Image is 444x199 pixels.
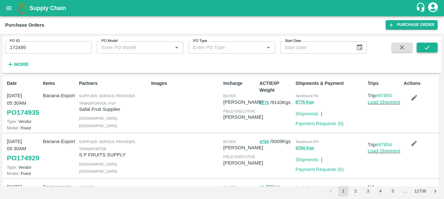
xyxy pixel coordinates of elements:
p: Partners [79,80,148,87]
p: Vendor [7,164,40,170]
p: Fixed [7,170,40,177]
input: Enter PO Type [191,43,254,52]
p: Banana Export [43,92,77,99]
p: [PERSON_NAME] [223,159,263,166]
button: page 1 [338,186,348,196]
span: field executive [223,109,255,113]
button: 8775 [259,99,269,107]
a: Payment Requests (0) [296,121,344,126]
p: Trip [368,92,401,99]
span: [GEOGRAPHIC_DATA] , [GEOGRAPHIC_DATA] [79,116,118,127]
span: buyer [223,140,236,144]
a: #87854 [376,142,392,147]
p: Banana Export [43,138,77,145]
b: Supply Chain [29,5,66,11]
button: Go to page 4 [375,186,386,196]
button: More [5,59,30,70]
button: open drawer [1,1,16,16]
span: FruitX Ozar Mandi [296,185,325,189]
p: Vendor [7,118,40,125]
p: [DATE] 05:30AM [7,183,40,198]
a: #87855 [376,93,392,98]
span: field executive [223,155,255,159]
a: Supply Chain [29,4,416,13]
p: / 89 Kgs [259,183,293,191]
span: buyer [223,94,236,98]
a: Load Shipment [368,99,400,105]
button: 8775 Kgs [296,99,314,106]
button: 4784 Kgs [296,144,314,152]
span: Model: [7,171,19,176]
p: / 5009 Kgs [259,138,293,145]
span: Supplier, Service Provider, Transporter [79,140,136,151]
button: 4784 [259,138,269,146]
a: Load Shipment [368,148,400,153]
nav: pagination navigation [325,186,441,196]
label: PO Model [101,38,118,44]
a: Payment Requests (0) [296,167,344,172]
span: [GEOGRAPHIC_DATA] , [GEOGRAPHIC_DATA] [79,162,118,173]
p: Fixed [7,125,40,131]
label: PO ID [10,38,20,44]
strong: More [14,62,29,67]
p: Items [43,80,77,87]
div: | [318,153,322,163]
span: Model: [7,126,19,130]
button: Go to next page [430,186,440,196]
a: Shipments [296,111,318,116]
button: 89 [259,184,264,191]
p: Pomegranate [43,183,77,191]
p: Actions [404,80,437,87]
div: Purchase Orders [5,21,44,29]
button: Go to page 12736 [412,186,428,196]
a: Shipments [296,157,318,162]
div: customer-support [416,2,427,14]
input: Start Date [280,41,351,54]
p: [DATE] 05:30AM [7,92,40,107]
p: Incharge [223,80,257,87]
button: Choose date [353,41,366,54]
p: NA [368,183,401,191]
label: Start Date [285,38,301,44]
p: [PERSON_NAME] [223,144,263,151]
p: Shipments & Payment [296,80,365,87]
a: PO174929 [7,152,39,164]
div: | [318,108,322,117]
button: Open [264,43,272,52]
p: [PERSON_NAME] [223,99,263,106]
span: buyer [223,185,236,189]
span: Type: [7,119,17,124]
p: [PERSON_NAME] [223,113,263,121]
p: Safal Fruit Supplier [79,106,148,113]
p: ACT/EXP Weight [259,80,293,94]
p: [DATE] 05:30AM [7,138,40,153]
input: Enter PO ID [5,41,92,54]
button: Open [172,43,181,52]
button: Go to page 5 [388,186,398,196]
span: Tembhurni PH [296,140,319,144]
p: Trips [368,80,401,87]
p: Date [7,80,40,87]
span: Type: [7,165,17,170]
input: Enter PO Model [99,43,162,52]
button: Go to page 2 [350,186,361,196]
span: Tembhurni PH [296,94,319,98]
p: Images [151,80,221,87]
label: PO Type [193,38,207,44]
span: Farmer [79,185,94,189]
p: Trip [368,141,401,148]
img: logo [16,2,29,15]
div: account of current user [427,1,439,15]
p: S P FRUITS SUPPLY [79,151,148,158]
span: Supplier, Service Provider, Transporter, FGP [79,94,136,105]
a: Purchase Order [386,20,437,30]
div: … [400,188,410,194]
button: Go to page 3 [363,186,373,196]
a: PO174935 [7,107,39,118]
p: / 9143 Kgs [259,99,293,106]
